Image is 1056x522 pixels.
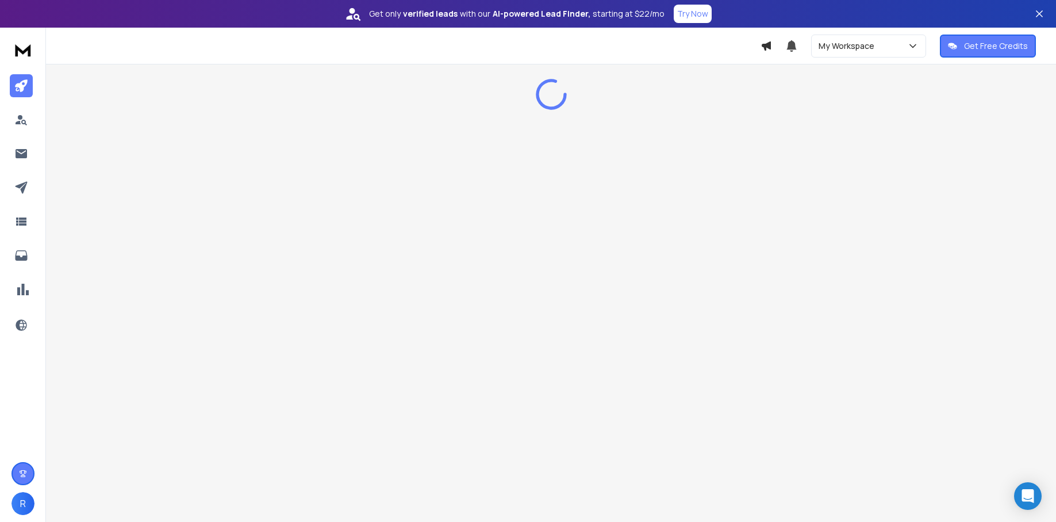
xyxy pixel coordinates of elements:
strong: AI-powered Lead Finder, [493,8,590,20]
p: Get Free Credits [964,40,1028,52]
div: Open Intercom Messenger [1014,482,1042,510]
button: R [11,492,34,515]
p: My Workspace [819,40,879,52]
img: logo [11,39,34,60]
strong: verified leads [403,8,458,20]
button: Try Now [674,5,712,23]
p: Get only with our starting at $22/mo [369,8,665,20]
button: Get Free Credits [940,35,1036,58]
p: Try Now [677,8,708,20]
